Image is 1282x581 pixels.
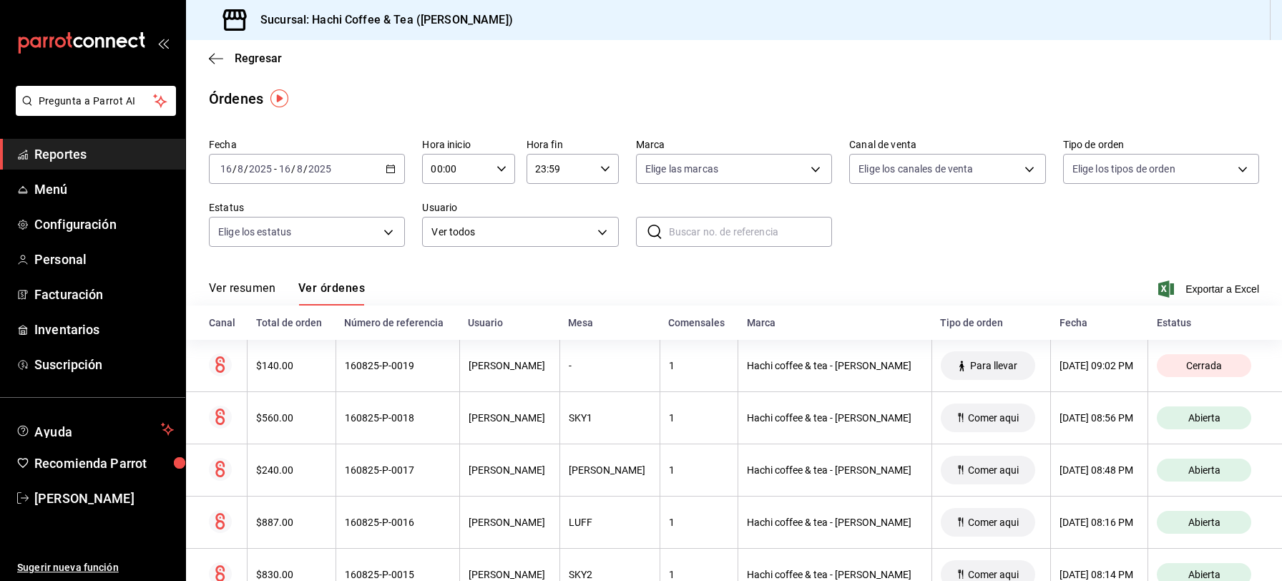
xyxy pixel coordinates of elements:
[422,202,618,213] label: Usuario
[298,281,365,306] button: Ver órdenes
[345,464,451,476] div: 160825-P-0017
[345,360,451,371] div: 160825-P-0019
[256,464,326,476] div: $240.00
[34,180,174,199] span: Menú
[235,52,282,65] span: Regresar
[669,464,729,476] div: 1
[345,517,451,528] div: 160825-P-0016
[345,569,451,580] div: 160825-P-0015
[34,285,174,304] span: Facturación
[527,140,619,150] label: Hora fin
[256,360,326,371] div: $140.00
[303,163,308,175] span: /
[669,412,729,424] div: 1
[747,464,923,476] div: Hachi coffee & tea - [PERSON_NAME]
[849,140,1045,150] label: Canal de venta
[308,163,332,175] input: ----
[569,569,651,580] div: SKY2
[291,163,295,175] span: /
[1060,569,1139,580] div: [DATE] 08:14 PM
[218,225,291,239] span: Elige los estatus
[645,162,718,176] span: Elige las marcas
[858,162,973,176] span: Elige los canales de venta
[940,317,1042,328] div: Tipo de orden
[34,489,174,508] span: [PERSON_NAME]
[249,11,513,29] h3: Sucursal: Hachi Coffee & Tea ([PERSON_NAME])
[669,360,729,371] div: 1
[636,140,832,150] label: Marca
[1157,317,1259,328] div: Estatus
[569,517,651,528] div: LUFF
[34,320,174,339] span: Inventarios
[278,163,291,175] input: --
[244,163,248,175] span: /
[296,163,303,175] input: --
[1063,140,1259,150] label: Tipo de orden
[962,517,1024,528] span: Comer aqui
[1180,360,1228,371] span: Cerrada
[34,250,174,269] span: Personal
[34,454,174,473] span: Recomienda Parrot
[1072,162,1175,176] span: Elige los tipos de orden
[39,94,154,109] span: Pregunta a Parrot AI
[237,163,244,175] input: --
[747,569,923,580] div: Hachi coffee & tea - [PERSON_NAME]
[248,163,273,175] input: ----
[34,215,174,234] span: Configuración
[569,412,651,424] div: SKY1
[34,145,174,164] span: Reportes
[220,163,233,175] input: --
[233,163,237,175] span: /
[1183,412,1226,424] span: Abierta
[274,163,277,175] span: -
[669,569,729,580] div: 1
[964,360,1023,371] span: Para llevar
[344,317,451,328] div: Número de referencia
[668,317,729,328] div: Comensales
[962,569,1024,580] span: Comer aqui
[209,52,282,65] button: Regresar
[1060,412,1139,424] div: [DATE] 08:56 PM
[209,281,365,306] div: navigation tabs
[256,517,326,528] div: $887.00
[1161,280,1259,298] button: Exportar a Excel
[209,88,263,109] div: Órdenes
[34,421,155,438] span: Ayuda
[1060,317,1140,328] div: Fecha
[209,317,239,328] div: Canal
[569,360,651,371] div: -
[669,517,729,528] div: 1
[962,412,1024,424] span: Comer aqui
[1060,464,1139,476] div: [DATE] 08:48 PM
[469,412,551,424] div: [PERSON_NAME]
[469,569,551,580] div: [PERSON_NAME]
[669,218,832,246] input: Buscar no. de referencia
[569,464,651,476] div: [PERSON_NAME]
[1060,517,1139,528] div: [DATE] 08:16 PM
[747,517,923,528] div: Hachi coffee & tea - [PERSON_NAME]
[469,360,551,371] div: [PERSON_NAME]
[16,86,176,116] button: Pregunta a Parrot AI
[34,355,174,374] span: Suscripción
[256,569,326,580] div: $830.00
[469,464,551,476] div: [PERSON_NAME]
[270,89,288,107] img: Tooltip marker
[1183,517,1226,528] span: Abierta
[209,140,405,150] label: Fecha
[468,317,551,328] div: Usuario
[747,412,923,424] div: Hachi coffee & tea - [PERSON_NAME]
[1183,569,1226,580] span: Abierta
[422,140,514,150] label: Hora inicio
[1060,360,1139,371] div: [DATE] 09:02 PM
[17,560,174,575] span: Sugerir nueva función
[431,225,592,240] span: Ver todos
[256,317,327,328] div: Total de orden
[747,360,923,371] div: Hachi coffee & tea - [PERSON_NAME]
[962,464,1024,476] span: Comer aqui
[345,412,451,424] div: 160825-P-0018
[256,412,326,424] div: $560.00
[209,281,275,306] button: Ver resumen
[747,317,924,328] div: Marca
